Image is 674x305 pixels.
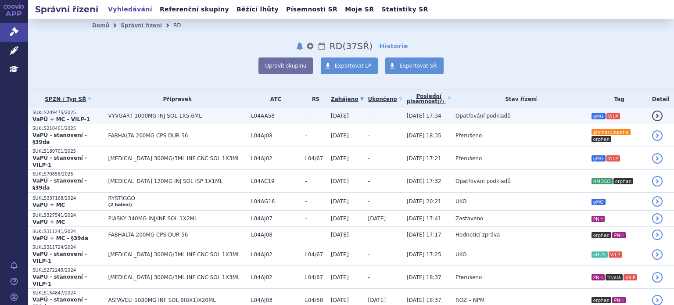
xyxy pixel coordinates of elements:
[368,93,402,105] a: Ukončeno
[28,3,105,15] h2: Správní řízení
[455,215,483,222] span: Zastaveno
[331,198,349,205] span: [DATE]
[305,232,326,238] span: -
[251,133,301,139] span: L04AJ08
[652,230,663,240] a: detail
[32,290,104,296] p: SUKLS154847/2024
[437,99,444,104] abbr: (?)
[652,272,663,283] a: detail
[592,129,631,135] i: glomerulopatie
[455,113,511,119] span: Opatřování podkladů
[173,19,193,32] li: RD
[455,251,466,258] span: UKO
[108,178,247,184] span: [MEDICAL_DATA] 120MG INJ SOL ISP 1X1ML
[330,41,343,51] span: RD
[592,232,612,238] i: orphan
[32,93,104,105] a: SPZN / Typ SŘ
[407,178,441,184] span: [DATE] 17:32
[331,93,363,105] a: Zahájeno
[251,297,301,303] span: L04AJ03
[455,178,511,184] span: Opatřování podkladů
[368,274,370,280] span: -
[455,133,482,139] span: Přerušeno
[295,41,304,51] button: notifikace
[592,136,612,142] i: orphan
[368,198,370,205] span: -
[606,113,620,119] i: VILP
[32,155,87,168] strong: VaPÚ - stanovení - VILP-1
[32,202,65,208] strong: VaPÚ + MC
[455,297,484,303] span: ROZ – NPM
[108,251,247,258] span: [MEDICAL_DATA] 300MG/3ML INF CNC SOL 1X3ML
[32,235,88,241] strong: VaPÚ + MC - §39da
[108,133,247,139] span: FABHALTA 200MG CPS DUR 56
[305,251,326,258] span: L04/67
[455,198,466,205] span: UKO
[283,4,340,15] a: Písemnosti SŘ
[247,90,301,108] th: ATC
[368,297,386,303] span: [DATE]
[32,195,104,201] p: SUKLS337168/2024
[32,212,104,219] p: SUKLS327541/2024
[368,251,370,258] span: -
[305,215,326,222] span: -
[331,215,349,222] span: [DATE]
[121,22,162,29] a: Správní řízení
[331,274,349,280] span: [DATE]
[331,133,349,139] span: [DATE]
[407,251,441,258] span: [DATE] 17:25
[652,111,663,121] a: detail
[32,267,104,273] p: SUKLS272249/2024
[407,113,441,119] span: [DATE] 17:34
[258,57,313,74] button: Upravit skupinu
[251,215,301,222] span: L04AJ07
[251,155,301,161] span: L04AJ02
[451,90,587,108] th: Stav řízení
[379,42,408,50] a: Historie
[32,274,87,287] strong: VaPÚ - stanovení - VILP-1
[251,178,301,184] span: L04AC19
[652,196,663,207] a: detail
[108,297,247,303] span: ASPAVELI 1080MG INF SOL 8(8X1)X20ML
[652,213,663,224] a: detail
[612,297,625,303] i: PNH
[407,198,441,205] span: [DATE] 20:21
[108,274,247,280] span: [MEDICAL_DATA] 300MG/3ML INF CNC SOL 1X3ML
[108,202,132,207] a: (2 balení)
[32,110,104,116] p: SUKLS209475/2025
[32,178,87,191] strong: VaPÚ - stanovení - §39da
[624,274,637,280] i: VILP
[234,4,281,15] a: Běžící lhůty
[342,41,373,51] span: ( SŘ)
[108,155,247,161] span: [MEDICAL_DATA] 300MG/3ML INF CNC SOL 1X3ML
[592,178,613,184] i: NMOSD
[32,126,104,132] p: SUKLS210401/2025
[606,155,620,161] i: VILP
[368,155,370,161] span: -
[305,113,326,119] span: -
[305,198,326,205] span: -
[331,155,349,161] span: [DATE]
[32,132,87,145] strong: VaPÚ - stanovení - §39da
[251,198,301,205] span: L04AG16
[455,232,500,238] span: Hodnotící zpráva
[104,90,247,108] th: Přípravek
[407,232,441,238] span: [DATE] 17:17
[346,41,357,51] span: 37
[609,251,622,258] i: VILP
[612,232,625,238] i: PNH
[32,251,87,264] strong: VaPÚ - stanovení - VILP-1
[407,133,441,139] span: [DATE] 18:35
[108,113,247,119] span: VYVGART 1000MG INJ SOL 1X5,6ML
[335,63,372,69] span: Exportovat LP
[92,22,109,29] a: Domů
[368,232,370,238] span: -
[331,251,349,258] span: [DATE]
[379,4,430,15] a: Statistiky SŘ
[652,249,663,260] a: detail
[331,297,349,303] span: [DATE]
[455,274,482,280] span: Přerušeno
[455,155,482,161] span: Přerušeno
[108,232,247,238] span: FABHALTA 200MG CPS DUR 56
[251,251,301,258] span: L04AJ02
